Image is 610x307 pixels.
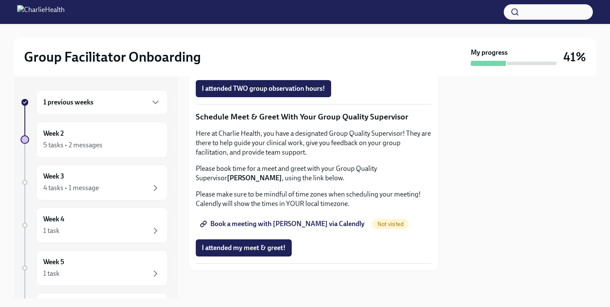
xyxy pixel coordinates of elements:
[202,244,286,252] span: I attended my meet & greet!
[17,5,65,19] img: CharlieHealth
[43,226,60,235] div: 1 task
[196,239,292,256] button: I attended my meet & greet!
[43,172,64,181] h6: Week 3
[43,129,64,138] h6: Week 2
[21,207,168,243] a: Week 41 task
[36,90,168,115] div: 1 previous weeks
[21,250,168,286] a: Week 51 task
[21,122,168,158] a: Week 25 tasks • 2 messages
[43,215,64,224] h6: Week 4
[563,49,586,65] h3: 41%
[43,183,99,193] div: 4 tasks • 1 message
[24,48,201,66] h2: Group Facilitator Onboarding
[43,98,93,107] h6: 1 previous weeks
[196,190,431,209] p: Please make sure to be mindful of time zones when scheduling your meeting! Calendly will show the...
[196,164,431,183] p: Please book time for a meet and greet with your Group Quality Supervisor , using the link below.
[227,174,282,182] strong: [PERSON_NAME]
[196,129,431,157] p: Here at Charlie Health, you have a designated Group Quality Supervisor! They are there to help gu...
[202,220,365,228] span: Book a meeting with [PERSON_NAME] via Calendly
[196,215,371,232] a: Book a meeting with [PERSON_NAME] via Calendly
[43,140,102,150] div: 5 tasks • 2 messages
[43,269,60,278] div: 1 task
[196,111,431,122] p: Schedule Meet & Greet With Your Group Quality Supervisor
[372,221,409,227] span: Not visited
[471,48,508,57] strong: My progress
[43,257,64,267] h6: Week 5
[202,84,325,93] span: I attended TWO group observation hours!
[21,164,168,200] a: Week 34 tasks • 1 message
[196,80,331,97] button: I attended TWO group observation hours!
